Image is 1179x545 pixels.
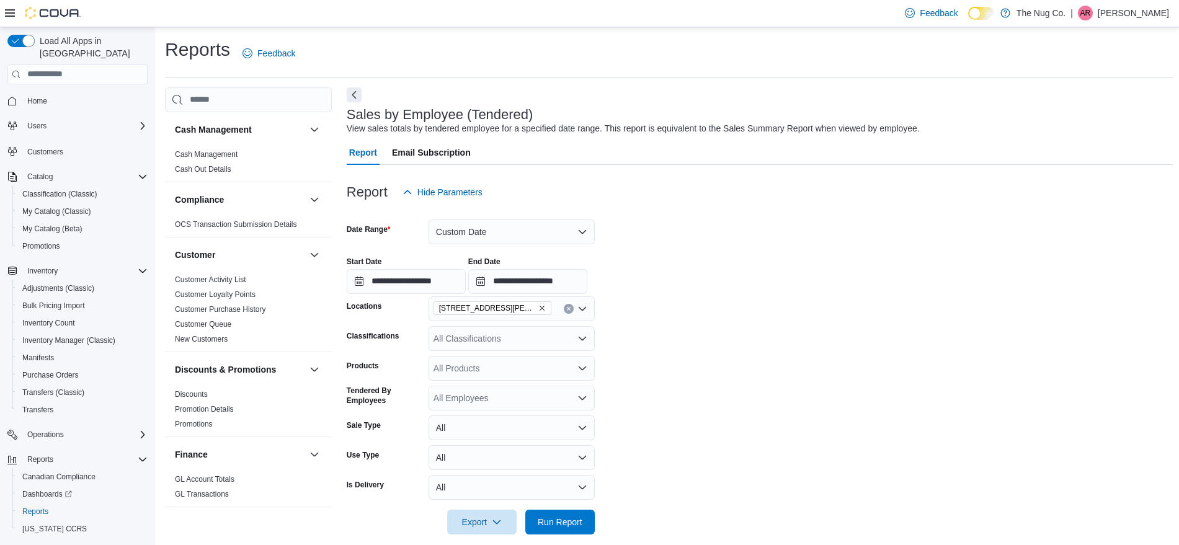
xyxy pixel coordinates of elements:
[175,165,231,174] a: Cash Out Details
[22,169,58,184] button: Catalog
[22,353,54,363] span: Manifests
[347,122,920,135] div: View sales totals by tendered employee for a specified date range. This report is equivalent to t...
[165,217,332,237] div: Compliance
[175,390,208,399] a: Discounts
[22,144,68,159] a: Customers
[17,521,148,536] span: Washington CCRS
[12,220,153,237] button: My Catalog (Beta)
[175,389,208,399] span: Discounts
[175,290,256,299] a: Customer Loyalty Points
[564,304,574,314] button: Clear input
[2,142,153,160] button: Customers
[577,304,587,314] button: Open list of options
[22,224,82,234] span: My Catalog (Beta)
[12,366,153,384] button: Purchase Orders
[12,520,153,538] button: [US_STATE] CCRS
[12,485,153,503] a: Dashboards
[12,280,153,297] button: Adjustments (Classic)
[1070,6,1073,20] p: |
[175,305,266,314] a: Customer Purchase History
[17,469,148,484] span: Canadian Compliance
[27,96,47,106] span: Home
[12,468,153,485] button: Canadian Compliance
[347,257,382,267] label: Start Date
[165,147,332,182] div: Cash Management
[175,249,215,261] h3: Customer
[392,140,471,165] span: Email Subscription
[447,510,517,534] button: Export
[22,472,96,482] span: Canadian Compliance
[27,266,58,276] span: Inventory
[22,489,72,499] span: Dashboards
[22,335,115,345] span: Inventory Manager (Classic)
[175,405,234,414] a: Promotion Details
[347,420,381,430] label: Sale Type
[12,349,153,366] button: Manifests
[175,275,246,284] a: Customer Activity List
[17,298,148,313] span: Bulk Pricing Import
[22,143,148,159] span: Customers
[12,384,153,401] button: Transfers (Classic)
[17,487,77,502] a: Dashboards
[22,370,79,380] span: Purchase Orders
[22,524,87,534] span: [US_STATE] CCRS
[17,368,148,383] span: Purchase Orders
[22,118,148,133] span: Users
[35,35,148,60] span: Load All Apps in [GEOGRAPHIC_DATA]
[175,404,234,414] span: Promotion Details
[175,419,213,429] span: Promotions
[175,448,208,461] h3: Finance
[2,117,153,135] button: Users
[12,332,153,349] button: Inventory Manager (Classic)
[22,405,53,415] span: Transfers
[175,320,231,329] a: Customer Queue
[17,487,148,502] span: Dashboards
[17,187,102,202] a: Classification (Classic)
[12,503,153,520] button: Reports
[175,475,234,484] a: GL Account Totals
[417,186,483,198] span: Hide Parameters
[398,180,487,205] button: Hide Parameters
[17,221,148,236] span: My Catalog (Beta)
[577,363,587,373] button: Open list of options
[900,1,963,25] a: Feedback
[175,149,238,159] span: Cash Management
[12,401,153,419] button: Transfers
[175,363,305,376] button: Discounts & Promotions
[175,335,228,343] a: New Customers
[17,333,120,348] a: Inventory Manager (Classic)
[165,37,230,62] h1: Reports
[257,47,295,60] span: Feedback
[455,510,509,534] span: Export
[347,107,533,122] h3: Sales by Employee (Tendered)
[525,510,595,534] button: Run Report
[175,490,229,498] a: GL Transactions
[22,301,85,311] span: Bulk Pricing Import
[307,362,322,377] button: Discounts & Promotions
[2,168,153,185] button: Catalog
[439,302,536,314] span: [STREET_ADDRESS][PERSON_NAME][PERSON_NAME]
[12,314,153,332] button: Inventory Count
[22,452,148,467] span: Reports
[22,507,48,516] span: Reports
[17,239,148,254] span: Promotions
[175,489,229,499] span: GL Transactions
[22,94,52,109] a: Home
[27,121,47,131] span: Users
[429,475,595,500] button: All
[1098,6,1169,20] p: [PERSON_NAME]
[175,193,224,206] h3: Compliance
[538,516,582,528] span: Run Report
[175,275,246,285] span: Customer Activity List
[17,239,65,254] a: Promotions
[968,7,994,20] input: Dark Mode
[347,361,379,371] label: Products
[22,283,94,293] span: Adjustments (Classic)
[165,472,332,507] div: Finance
[347,480,384,490] label: Is Delivery
[920,7,958,19] span: Feedback
[17,204,96,219] a: My Catalog (Classic)
[307,447,322,462] button: Finance
[175,219,297,229] span: OCS Transaction Submission Details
